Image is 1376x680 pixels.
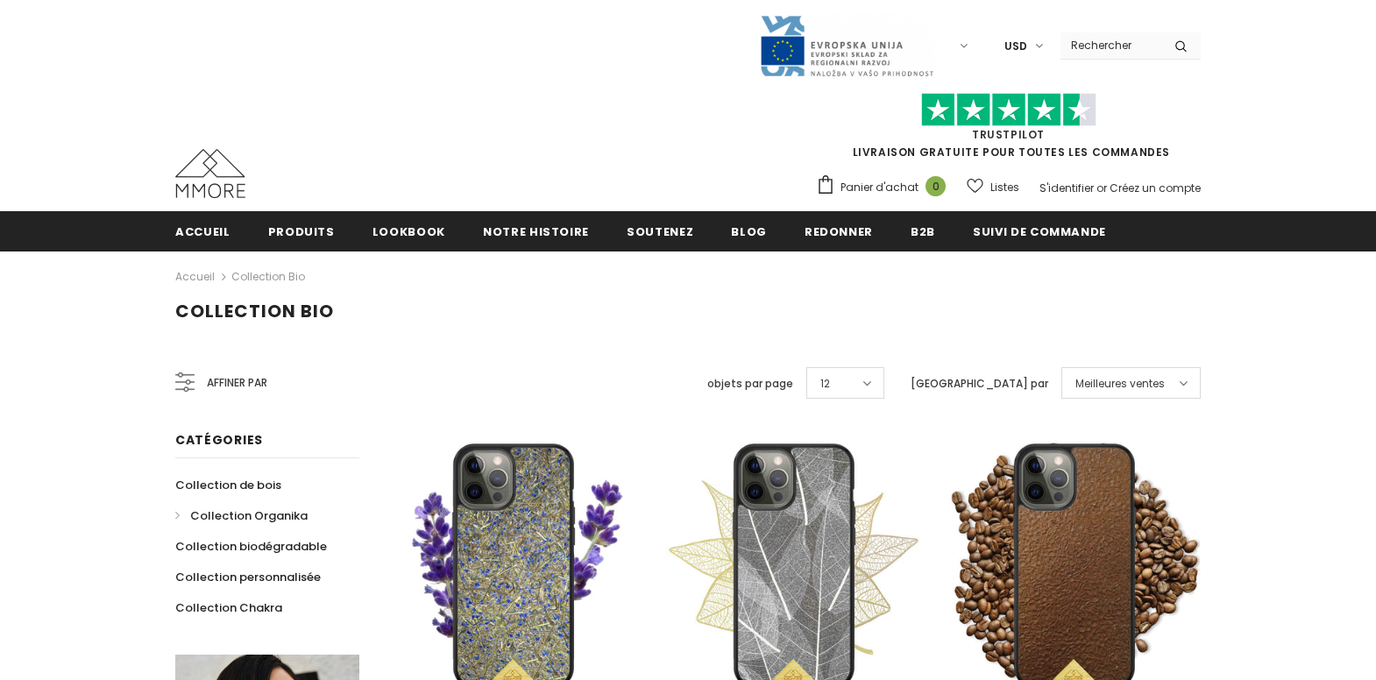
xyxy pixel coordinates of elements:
a: Collection Organika [175,500,308,531]
a: Notre histoire [483,211,589,251]
span: 0 [926,176,946,196]
span: 12 [820,375,830,393]
span: Notre histoire [483,223,589,240]
span: Collection de bois [175,477,281,493]
span: Blog [731,223,767,240]
a: Collection de bois [175,470,281,500]
span: USD [1004,38,1027,55]
a: soutenez [627,211,693,251]
label: [GEOGRAPHIC_DATA] par [911,375,1048,393]
span: Panier d'achat [840,179,919,196]
span: Suivi de commande [973,223,1106,240]
img: Cas MMORE [175,149,245,198]
a: TrustPilot [972,127,1045,142]
span: Affiner par [207,373,267,393]
a: Panier d'achat 0 [816,174,954,201]
span: Redonner [805,223,873,240]
a: Collection personnalisée [175,562,321,592]
a: Collection Bio [231,269,305,284]
a: Listes [967,172,1019,202]
span: Meilleures ventes [1075,375,1165,393]
img: Javni Razpis [759,14,934,78]
span: Collection Chakra [175,599,282,616]
a: Collection biodégradable [175,531,327,562]
a: Javni Razpis [759,38,934,53]
a: Collection Chakra [175,592,282,623]
a: Lookbook [372,211,445,251]
a: B2B [911,211,935,251]
span: Collection Organika [190,507,308,524]
span: Collection Bio [175,299,334,323]
span: Lookbook [372,223,445,240]
span: or [1096,181,1107,195]
a: Suivi de commande [973,211,1106,251]
a: Créez un compte [1110,181,1201,195]
span: Listes [990,179,1019,196]
span: Accueil [175,223,231,240]
span: soutenez [627,223,693,240]
a: Blog [731,211,767,251]
span: Collection biodégradable [175,538,327,555]
span: Catégories [175,431,263,449]
span: LIVRAISON GRATUITE POUR TOUTES LES COMMANDES [816,101,1201,159]
a: Accueil [175,266,215,287]
a: S'identifier [1039,181,1094,195]
a: Produits [268,211,335,251]
a: Accueil [175,211,231,251]
input: Search Site [1060,32,1161,58]
a: Redonner [805,211,873,251]
span: Produits [268,223,335,240]
span: Collection personnalisée [175,569,321,585]
img: Faites confiance aux étoiles pilotes [921,93,1096,127]
label: objets par page [707,375,793,393]
span: B2B [911,223,935,240]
